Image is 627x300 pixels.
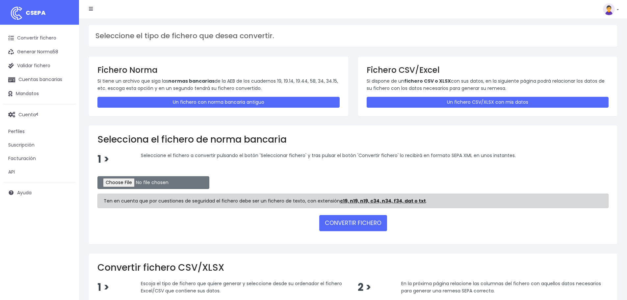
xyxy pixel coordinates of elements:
[367,77,609,92] p: Si dispone de un con sus datos, en la siguiente página podrá relacionar los datos de su fichero c...
[3,31,76,45] a: Convertir fichero
[358,280,371,294] span: 2 >
[97,152,109,166] span: 1 >
[3,125,76,138] a: Perfiles
[3,45,76,59] a: Generar Norma58
[17,189,32,196] span: Ayuda
[97,280,109,294] span: 1 >
[3,87,76,101] a: Mandatos
[401,280,601,294] span: En la próxima página relacione las columnas del fichero con aquellos datos necesarios para genera...
[603,3,615,15] img: profile
[3,108,76,122] a: Cuenta
[3,152,76,165] a: Facturación
[367,65,609,75] h3: Fichero CSV/Excel
[404,78,451,84] strong: fichero CSV o XLSX
[367,97,609,108] a: Un fichero CSV/XLSX con mis datos
[97,262,609,273] h2: Convertir fichero CSV/XLSX
[97,65,340,75] h3: Fichero Norma
[141,152,516,159] span: Seleccione el fichero a convertir pulsando el botón 'Seleccionar fichero' y tras pulsar el botón ...
[3,138,76,152] a: Suscripción
[8,5,25,21] img: logo
[95,32,611,40] h3: Seleccione el tipo de fichero que desea convertir.
[319,215,387,231] button: CONVERTIR FICHERO
[97,134,609,145] h2: Selecciona el fichero de norma bancaria
[340,198,426,204] strong: c19, n19, n19, c34, n34, f34, dat o txt
[26,9,46,17] span: CSEPA
[97,194,609,208] div: Ten en cuenta que por cuestiones de seguridad el fichero debe ser un fichero de texto, con extens...
[97,77,340,92] p: Si tiene un archivo que siga las de la AEB de los cuadernos 19, 19.14, 19.44, 58, 34, 34.15, etc....
[168,78,215,84] strong: normas bancarias
[3,186,76,200] a: Ayuda
[3,165,76,179] a: API
[18,111,36,118] span: Cuenta
[97,97,340,108] a: Un fichero con norma bancaria antiguo
[141,280,342,294] span: Escoja el tipo de fichero que quiere generar y seleccione desde su ordenador el fichero Excel/CSV...
[3,59,76,73] a: Validar fichero
[3,73,76,87] a: Cuentas bancarias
